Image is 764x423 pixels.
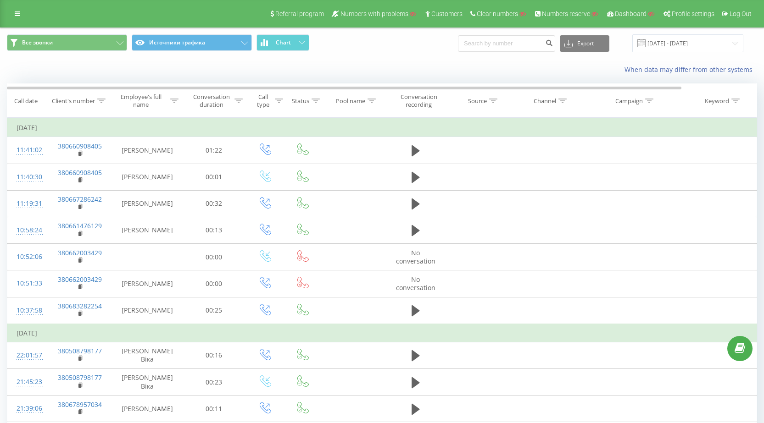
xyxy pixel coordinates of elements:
[672,10,714,17] span: Profile settings
[477,10,518,17] span: Clear numbers
[275,10,324,17] span: Referral program
[114,93,168,109] div: Employee's full name
[58,346,102,355] a: 380508798177
[183,297,245,324] td: 00:25
[58,400,102,409] a: 380678957034
[58,195,102,203] a: 380667286242
[183,164,245,190] td: 00:01
[253,93,272,109] div: Call type
[17,195,38,213] div: 11:19:31
[183,396,245,422] td: 00:11
[340,10,408,17] span: Numbers with problems
[112,217,183,243] td: [PERSON_NAME]
[625,65,757,74] a: When data may differ from other systems
[183,342,245,368] td: 00:16
[58,168,102,177] a: 380660908405
[534,97,556,105] div: Channel
[58,142,102,150] a: 380660908405
[396,275,435,292] span: No conversation
[394,93,443,109] div: Conversation recording
[183,190,245,217] td: 00:32
[183,137,245,164] td: 01:22
[458,35,555,52] input: Search by number
[58,248,102,257] a: 380662003429
[183,369,245,396] td: 00:23
[468,97,487,105] div: Source
[132,34,252,51] button: Источники трафика
[112,270,183,297] td: [PERSON_NAME]
[183,270,245,297] td: 00:00
[257,34,309,51] button: Chart
[112,164,183,190] td: [PERSON_NAME]
[615,97,643,105] div: Campaign
[191,93,233,109] div: Conversation duration
[560,35,609,52] button: Export
[17,221,38,239] div: 10:58:24
[112,396,183,422] td: [PERSON_NAME]
[17,346,38,364] div: 22:01:57
[431,10,463,17] span: Customers
[7,324,757,342] td: [DATE]
[730,10,752,17] span: Log Out
[7,119,757,137] td: [DATE]
[58,373,102,382] a: 380508798177
[17,302,38,319] div: 10:37:58
[17,141,38,159] div: 11:41:02
[276,39,291,46] span: Chart
[17,248,38,266] div: 10:52:06
[112,342,183,368] td: [PERSON_NAME] Віка
[292,97,309,105] div: Status
[183,244,245,270] td: 00:00
[17,373,38,391] div: 21:45:23
[58,275,102,284] a: 380662003429
[17,275,38,292] div: 10:51:33
[336,97,365,105] div: Pool name
[112,369,183,396] td: [PERSON_NAME] Віка
[112,190,183,217] td: [PERSON_NAME]
[396,248,435,265] span: No conversation
[542,10,590,17] span: Numbers reserve
[705,97,729,105] div: Keyword
[58,221,102,230] a: 380661476129
[17,400,38,418] div: 21:39:06
[183,217,245,243] td: 00:13
[14,97,38,105] div: Call date
[17,168,38,186] div: 11:40:30
[22,39,53,46] span: Все звонки
[58,302,102,310] a: 380683282254
[112,137,183,164] td: [PERSON_NAME]
[112,297,183,324] td: [PERSON_NAME]
[52,97,95,105] div: Client's number
[7,34,127,51] button: Все звонки
[615,10,647,17] span: Dashboard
